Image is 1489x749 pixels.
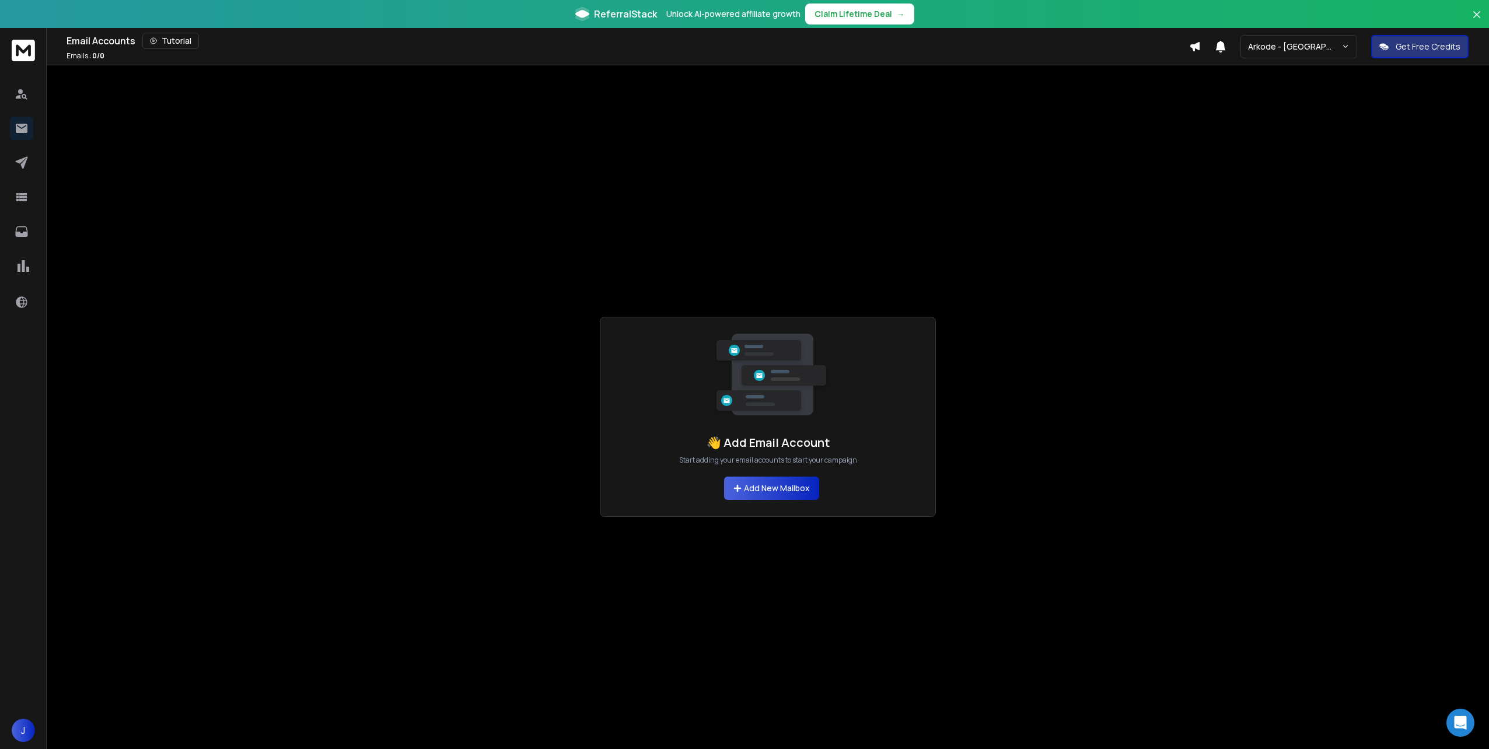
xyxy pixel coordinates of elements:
[12,719,35,742] button: J
[707,435,830,451] h1: 👋 Add Email Account
[805,3,914,24] button: Claim Lifetime Deal→
[1248,41,1341,52] p: Arkode - [GEOGRAPHIC_DATA]
[142,33,199,49] button: Tutorial
[92,51,104,61] span: 0 / 0
[1446,709,1474,737] div: Open Intercom Messenger
[1396,41,1460,52] p: Get Free Credits
[666,8,801,20] p: Unlock AI-powered affiliate growth
[67,51,104,61] p: Emails :
[594,7,657,21] span: ReferralStack
[67,33,1189,49] div: Email Accounts
[724,477,819,500] button: Add New Mailbox
[1469,7,1484,35] button: Close banner
[1371,35,1469,58] button: Get Free Credits
[897,8,905,20] span: →
[679,456,857,465] p: Start adding your email accounts to start your campaign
